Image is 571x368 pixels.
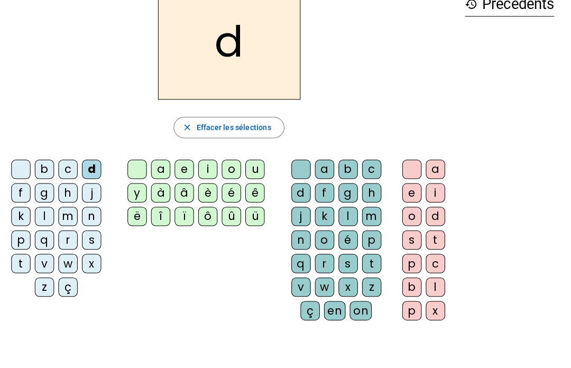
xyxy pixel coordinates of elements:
[187,123,197,133] mat-icon: close
[202,160,222,179] div: i
[41,253,60,272] div: v
[427,183,446,202] div: i
[88,229,107,249] div: s
[226,160,245,179] div: o
[201,122,274,134] span: Effacer les sélections
[404,299,423,318] div: p
[179,206,198,225] div: ï
[41,183,60,202] div: g
[318,206,337,225] div: k
[341,183,360,202] div: g
[178,117,288,139] button: Effacer les sélections
[88,183,107,202] div: j
[318,229,337,249] div: o
[88,253,107,272] div: x
[249,206,268,225] div: ü
[18,183,37,202] div: f
[65,276,84,295] div: ç
[427,253,446,272] div: c
[18,253,37,272] div: t
[303,299,323,318] div: ç
[318,276,337,295] div: w
[318,160,337,179] div: a
[341,253,360,272] div: s
[341,206,360,225] div: l
[65,253,84,272] div: w
[65,206,84,225] div: m
[65,160,84,179] div: c
[404,206,423,225] div: o
[341,276,360,295] div: x
[364,229,383,249] div: p
[18,229,37,249] div: p
[404,229,423,249] div: s
[249,160,268,179] div: u
[179,160,198,179] div: e
[364,183,383,202] div: h
[133,206,152,225] div: ë
[427,299,446,318] div: x
[41,229,60,249] div: q
[404,276,423,295] div: b
[179,183,198,202] div: â
[364,160,383,179] div: c
[364,276,383,295] div: z
[364,253,383,272] div: t
[364,206,383,225] div: m
[88,206,107,225] div: n
[65,229,84,249] div: r
[18,206,37,225] div: k
[427,160,446,179] div: a
[427,206,446,225] div: d
[427,229,446,249] div: t
[404,253,423,272] div: p
[294,276,314,295] div: v
[65,183,84,202] div: h
[327,299,348,318] div: en
[41,206,60,225] div: l
[202,183,222,202] div: è
[41,276,60,295] div: z
[352,299,374,318] div: on
[294,253,314,272] div: q
[318,183,337,202] div: f
[41,160,60,179] div: b
[318,253,337,272] div: r
[249,183,268,202] div: ê
[427,276,446,295] div: l
[341,160,360,179] div: b
[156,206,175,225] div: î
[202,206,222,225] div: ô
[226,206,245,225] div: û
[294,206,314,225] div: j
[226,183,245,202] div: é
[133,183,152,202] div: y
[294,183,314,202] div: d
[404,183,423,202] div: e
[88,160,107,179] div: d
[156,160,175,179] div: a
[156,183,175,202] div: à
[294,229,314,249] div: n
[341,229,360,249] div: é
